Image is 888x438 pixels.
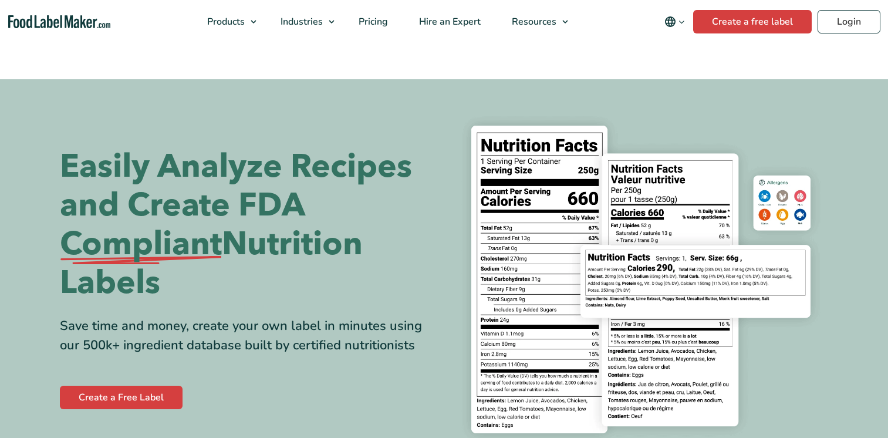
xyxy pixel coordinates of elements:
[8,15,110,29] a: Food Label Maker homepage
[656,10,693,33] button: Change language
[60,386,183,409] a: Create a Free Label
[508,15,558,28] span: Resources
[416,15,482,28] span: Hire an Expert
[355,15,389,28] span: Pricing
[60,225,222,264] span: Compliant
[204,15,246,28] span: Products
[277,15,324,28] span: Industries
[60,316,435,355] div: Save time and money, create your own label in minutes using our 500k+ ingredient database built b...
[818,10,880,33] a: Login
[693,10,812,33] a: Create a free label
[60,147,435,302] h1: Easily Analyze Recipes and Create FDA Nutrition Labels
